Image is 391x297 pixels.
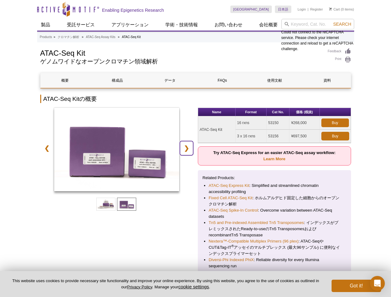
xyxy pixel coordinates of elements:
a: 学術・技術情報 [162,19,202,31]
h2: ゲノムワイドなオープンクロマチン領域解析 [40,59,322,64]
li: : ホルムアルデヒド固定した細胞からのオープンクロマチン解析 [209,195,340,207]
th: Name [198,108,236,116]
input: Keyword, Cat. No. [281,19,354,29]
li: : Simplified and streamlined chromatin accessibility profiling [209,183,340,195]
a: Print [328,56,351,63]
a: Privacy Policy [127,285,152,289]
span: Search [333,22,351,27]
a: ATAC-Seq Express Kit [209,183,249,189]
td: ¥268,000 [289,116,319,130]
a: ATAC-Seq Spike-In Control [209,207,258,213]
a: Buy [321,118,349,127]
li: ATAC-Seq Kit [122,35,141,39]
li: (0 items) [329,6,354,13]
a: 構成品 [93,73,142,88]
a: 受託サービス [63,19,98,31]
img: ATAC-Seq Kit [54,108,180,191]
th: Format [236,108,267,116]
a: 使用文献 [250,73,299,88]
td: 3 x 16 rxns [236,130,267,143]
a: ❮ [40,141,54,155]
div: Open Intercom Messenger [370,276,385,291]
button: Got it! [332,280,381,292]
a: [GEOGRAPHIC_DATA] [230,6,272,13]
a: ATAC-Seq Kit [54,108,180,193]
a: 会社概要 [255,19,281,31]
a: Buy [321,132,349,140]
a: アプリケーション [108,19,152,31]
h2: ATAC-Seq Kitの概要 [40,95,351,103]
button: Search [331,21,353,27]
a: ATAC-Seq Assay Kits [86,34,115,40]
p: This website uses cookies to provide necessary site functionality and improve your online experie... [10,278,321,290]
li: | [308,6,309,13]
sup: ® [231,244,234,248]
a: 製品 [37,19,54,31]
a: Fixed Cell ATAC-Seq Kit [209,195,253,201]
td: 53150 [267,116,289,130]
td: 53156 [267,130,289,143]
li: : Overcome variation between ATAC-Seq datasets [209,207,340,220]
li: : ATAC-SeqやCUT&Tag-IT アッセイのマルチプレックス (最大96サンプル) に便利なインデックスプライマーセット [209,238,340,257]
a: 概要 [41,73,90,88]
h2: Enabling Epigenetics Research [102,7,164,13]
a: Products [40,34,52,40]
a: Tn5 and Pre-indexed Assembled Tn5 Transposomes [209,220,304,226]
div: Could not connect to the reCAPTCHA service. Please check your internet connection and reload to g... [281,19,354,52]
a: クロマチン解析 [58,34,79,40]
a: お問い合わせ [211,19,246,31]
a: Login [298,7,306,11]
th: 価格 (税抜) [289,108,319,116]
a: 資料 [302,73,352,88]
a: 日本語 [275,6,291,13]
a: Diversi-Phi Indexed PhiX [209,257,254,263]
li: » [82,35,84,39]
td: 16 rxns [236,116,267,130]
img: Your Cart [329,7,332,11]
p: Related Products: [202,175,346,181]
li: » [54,35,55,39]
a: FAQs [198,73,247,88]
a: Cart [329,7,340,11]
li: » [118,35,119,39]
td: ATAC-Seq Kit [198,116,236,143]
li: : インデックスがプレミックスされたReady-to-useのTn5 TransposomesおよびrecombinantTn5 Transposase [209,220,340,238]
a: ❯ [180,141,193,155]
td: ¥697,500 [289,130,319,143]
th: Cat No. [267,108,289,116]
h1: ATAC-Seq Kit [40,48,322,57]
a: Learn More [263,157,285,161]
a: Register [310,7,323,11]
a: データ [145,73,194,88]
li: : Reliable diversity for every Illumina sequencing run [209,257,340,269]
a: Nextera™-Compatible Multiplex Primers (96 plex) [209,238,298,244]
strong: Try ATAC-Seq Express for an easier ATAC-Seq assay workflow: [213,150,336,161]
button: cookie settings [178,284,209,289]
